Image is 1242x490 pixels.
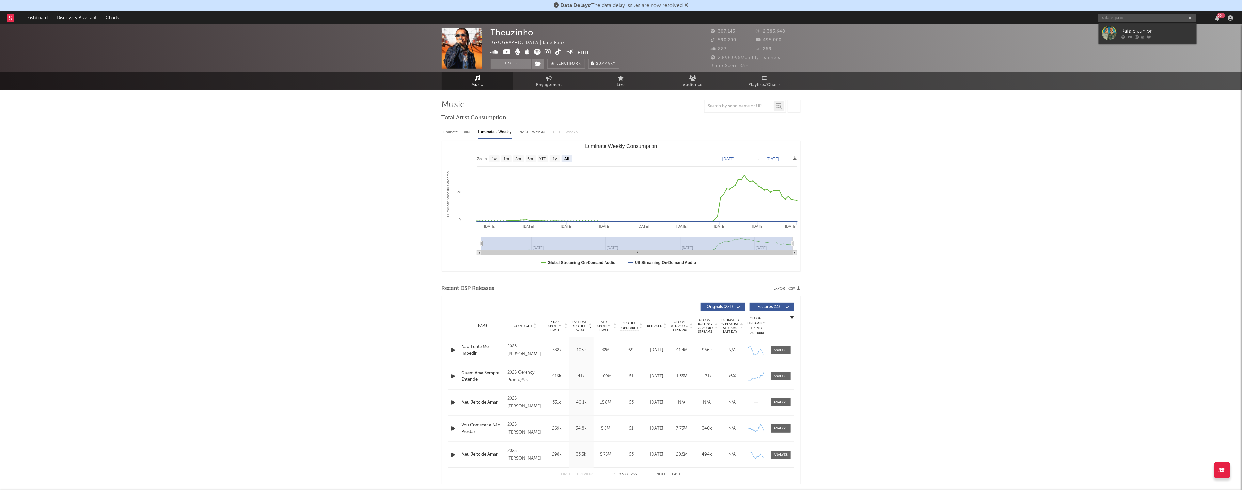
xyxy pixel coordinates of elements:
[519,127,547,138] div: BMAT - Weekly
[546,452,568,458] div: 298k
[553,157,557,161] text: 1y
[477,157,487,161] text: Zoom
[620,321,639,330] span: Spotify Popularity
[671,399,693,406] div: N/A
[595,320,613,332] span: ATD Spotify Plays
[767,157,779,161] text: [DATE]
[646,452,668,458] div: [DATE]
[571,373,592,380] div: 41k
[711,38,737,42] span: 590,200
[596,62,616,66] span: Summary
[571,320,588,332] span: Last Day Spotify Plays
[571,452,592,458] div: 33.5k
[1215,15,1220,21] button: 99+
[491,59,531,69] button: Track
[1099,23,1197,44] a: Rafa e Junior
[539,157,546,161] text: YTD
[546,320,564,332] span: 7 Day Spotify Plays
[513,72,585,90] a: Engagement
[595,399,617,406] div: 15.8M
[756,38,782,42] span: 495,000
[503,157,509,161] text: 1m
[696,425,718,432] div: 340k
[561,224,572,228] text: [DATE]
[752,224,764,228] text: [DATE]
[620,452,643,458] div: 63
[471,81,483,89] span: Music
[507,447,543,463] div: 2025 [PERSON_NAME]
[701,303,745,311] button: Originals(225)
[595,452,617,458] div: 5.75M
[756,47,772,51] span: 269
[462,399,504,406] a: Meu Jeito de Amar
[620,425,643,432] div: 61
[646,399,668,406] div: [DATE]
[491,28,534,37] div: Theuzinho
[442,114,506,122] span: Total Artist Consumption
[722,157,735,161] text: [DATE]
[1098,14,1196,22] input: Search for artists
[442,285,495,293] span: Recent DSP Releases
[101,11,124,24] a: Charts
[671,452,693,458] div: 20.5M
[729,72,801,90] a: Playlists/Charts
[462,323,504,328] div: Name
[52,11,101,24] a: Discovery Assistant
[696,318,714,334] span: Global Rolling 7D Audio Streams
[671,347,693,354] div: 41.4M
[714,224,726,228] text: [DATE]
[507,369,543,384] div: 2025 Gerency Produções
[546,425,568,432] div: 269k
[462,422,504,435] a: Vou Começar a Não Prestar
[620,347,643,354] div: 69
[599,224,610,228] text: [DATE]
[705,104,774,109] input: Search by song name or URL
[635,260,696,265] text: US Streaming On-Demand Audio
[721,318,739,334] span: Estimated % Playlist Streams Last Day
[676,224,688,228] text: [DATE]
[696,347,718,354] div: 956k
[507,343,543,358] div: 2025 [PERSON_NAME]
[478,127,512,138] div: Luminate - Weekly
[705,305,735,309] span: Originals ( 225 )
[560,3,590,8] span: Data Delays
[696,452,718,458] div: 494k
[577,49,589,57] button: Edit
[646,373,668,380] div: [DATE]
[608,471,644,479] div: 1 5 236
[536,81,562,89] span: Engagement
[646,425,668,432] div: [DATE]
[638,224,649,228] text: [DATE]
[756,157,760,161] text: →
[442,127,472,138] div: Luminate - Daily
[548,260,616,265] text: Global Streaming On-Demand Audio
[711,64,749,68] span: Jump Score: 83.6
[617,81,625,89] span: Live
[585,72,657,90] a: Live
[492,157,497,161] text: 1w
[564,157,569,161] text: All
[595,373,617,380] div: 1.09M
[458,218,460,222] text: 0
[484,224,495,228] text: [DATE]
[546,347,568,354] div: 788k
[785,224,796,228] text: [DATE]
[462,370,504,383] a: Quem Ama Sempre Entende
[774,287,801,291] button: Export CSV
[507,421,543,436] div: 2025 [PERSON_NAME]
[491,39,573,47] div: [GEOGRAPHIC_DATA] | Baile Funk
[721,347,743,354] div: N/A
[671,320,689,332] span: Global ATD Audio Streams
[721,373,743,380] div: <5%
[507,395,543,410] div: 2025 [PERSON_NAME]
[754,305,784,309] span: Features ( 11 )
[515,157,521,161] text: 3m
[585,144,657,149] text: Luminate Weekly Consumption
[620,399,643,406] div: 63
[546,373,568,380] div: 416k
[696,373,718,380] div: 471k
[696,399,718,406] div: N/A
[711,56,781,60] span: 2,896,095 Monthly Listeners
